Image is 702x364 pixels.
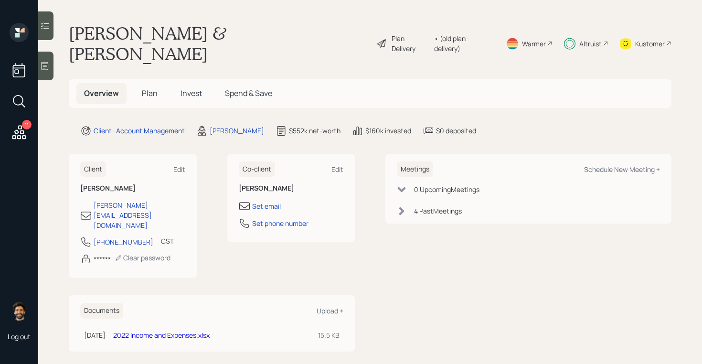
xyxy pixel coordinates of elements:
div: Log out [8,332,31,341]
img: eric-schwartz-headshot.png [10,301,29,321]
div: Altruist [579,39,602,49]
div: 11 [22,120,32,129]
h6: [PERSON_NAME] [239,184,344,193]
div: Edit [173,165,185,174]
div: Edit [331,165,343,174]
div: Schedule New Meeting + [584,165,660,174]
span: Plan [142,88,158,98]
div: CST [161,236,174,246]
div: [DATE] [84,330,106,340]
h1: [PERSON_NAME] & [PERSON_NAME] [69,23,369,64]
div: [PHONE_NUMBER] [94,237,153,247]
div: Clear password [115,253,170,262]
a: 2022 Income and Expenses.xlsx [113,331,210,340]
h6: Client [80,161,106,177]
div: Set phone number [252,218,308,228]
div: • (old plan-delivery) [434,33,494,54]
h6: [PERSON_NAME] [80,184,185,193]
div: [PERSON_NAME][EMAIL_ADDRESS][DOMAIN_NAME] [94,200,185,230]
div: [PERSON_NAME] [210,126,264,136]
span: Overview [84,88,119,98]
div: Set email [252,201,281,211]
span: Invest [181,88,202,98]
h6: Documents [80,303,123,319]
div: $160k invested [365,126,411,136]
div: $0 deposited [436,126,476,136]
div: Client · Account Management [94,126,185,136]
h6: Co-client [239,161,275,177]
div: 0 Upcoming Meeting s [414,184,479,194]
div: Upload + [317,306,343,315]
div: 4 Past Meeting s [414,206,462,216]
span: Spend & Save [225,88,272,98]
div: Kustomer [635,39,665,49]
div: Plan Delivery [392,33,429,54]
div: 15.5 KB [318,330,340,340]
h6: Meetings [397,161,433,177]
div: Warmer [522,39,546,49]
div: $552k net-worth [289,126,340,136]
